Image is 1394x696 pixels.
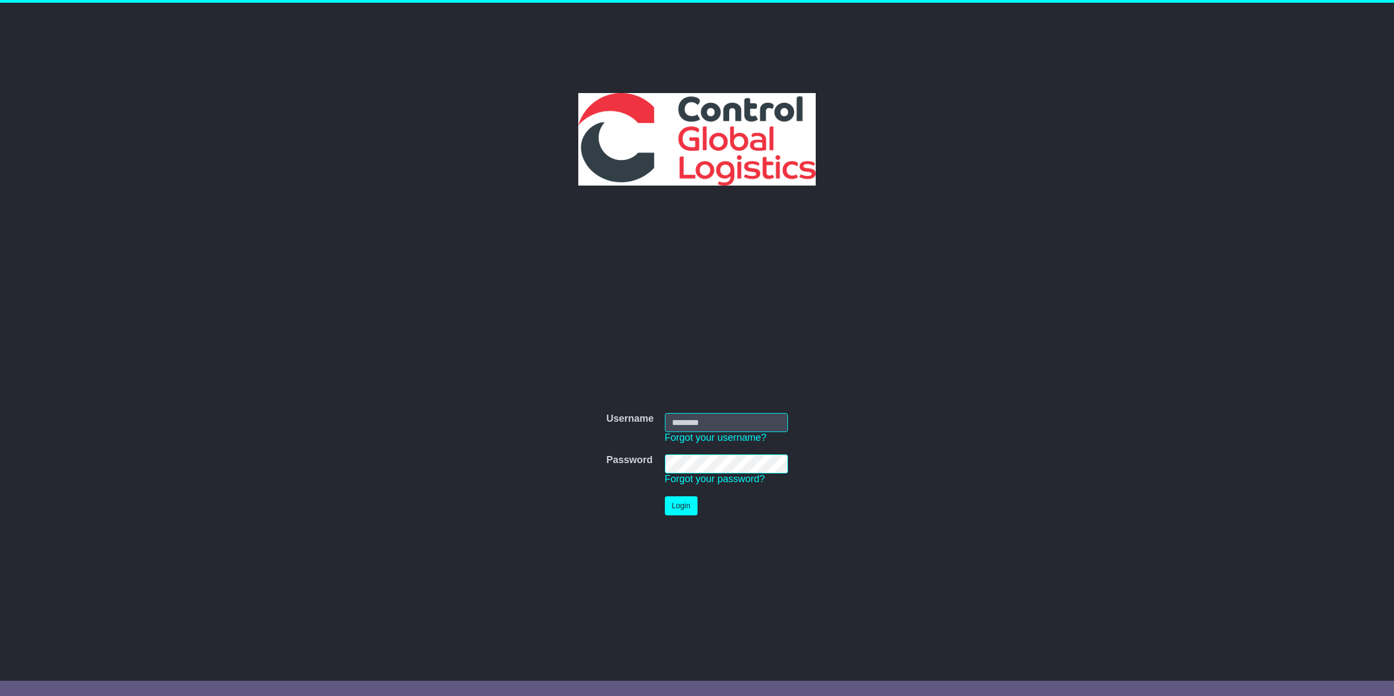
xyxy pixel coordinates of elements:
[578,93,815,186] img: Control Global Logistics PTY LTD
[665,496,698,515] button: Login
[606,413,653,425] label: Username
[665,432,767,443] a: Forgot your username?
[606,454,652,466] label: Password
[665,473,765,484] a: Forgot your password?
